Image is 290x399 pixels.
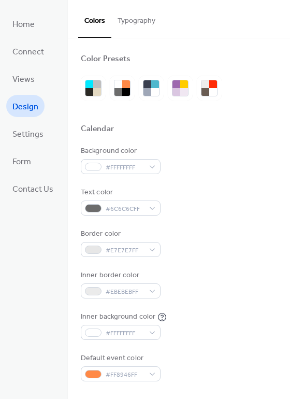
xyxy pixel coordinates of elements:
div: Text color [81,187,158,198]
span: Form [12,154,31,170]
div: Calendar [81,124,114,135]
a: Connect [6,40,50,62]
span: Design [12,99,38,115]
div: Default event color [81,353,158,364]
a: Form [6,150,37,172]
a: Settings [6,122,50,145]
span: #E7E7E7FF [106,245,144,256]
div: Color Presets [81,54,130,65]
a: Views [6,67,41,90]
a: Home [6,12,41,35]
a: Design [6,95,45,117]
span: #FFFFFFFF [106,162,144,173]
span: #FF8946FF [106,369,144,380]
span: #EBEBEBFF [106,287,144,297]
span: Home [12,17,35,33]
span: Connect [12,44,44,60]
div: Background color [81,146,158,156]
div: Inner background color [81,311,155,322]
div: Border color [81,229,158,239]
div: Inner border color [81,270,158,281]
span: #FFFFFFFF [106,328,144,339]
span: Contact Us [12,181,53,197]
a: Contact Us [6,177,60,199]
span: Views [12,72,35,88]
span: Settings [12,126,44,142]
span: #6C6C6CFF [106,204,144,215]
